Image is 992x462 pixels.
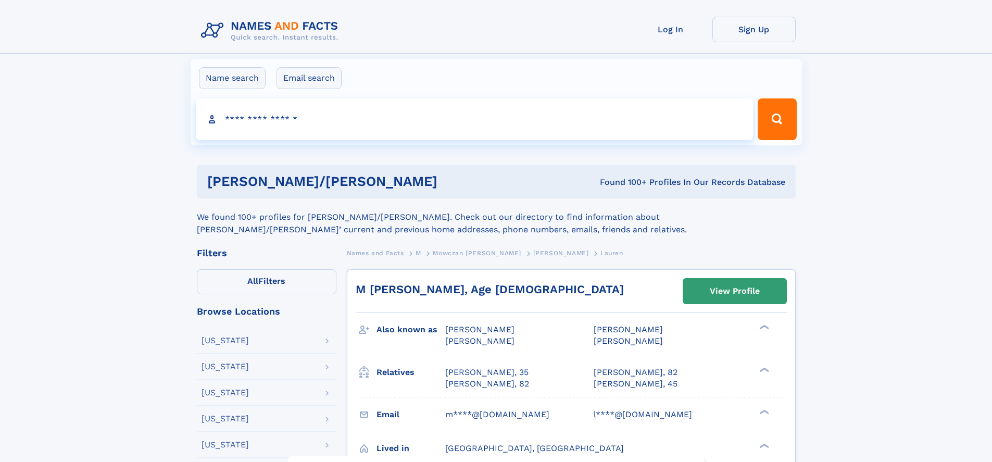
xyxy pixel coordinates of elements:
[202,441,249,449] div: [US_STATE]
[629,17,712,42] a: Log In
[376,440,445,457] h3: Lived in
[757,366,770,373] div: ❯
[197,269,336,294] label: Filters
[445,378,529,390] a: [PERSON_NAME], 82
[594,336,663,346] span: [PERSON_NAME]
[197,198,796,236] div: We found 100+ profiles for [PERSON_NAME]/[PERSON_NAME]. Check out our directory to find informati...
[247,276,258,286] span: All
[445,336,514,346] span: [PERSON_NAME]
[376,406,445,423] h3: Email
[710,279,760,303] div: View Profile
[197,307,336,316] div: Browse Locations
[202,363,249,371] div: [US_STATE]
[416,249,421,257] span: M
[196,98,754,140] input: search input
[712,17,796,42] a: Sign Up
[197,17,347,45] img: Logo Names and Facts
[600,249,623,257] span: Lauren
[533,249,589,257] span: [PERSON_NAME]
[445,367,529,378] a: [PERSON_NAME], 35
[594,367,677,378] a: [PERSON_NAME], 82
[207,175,519,188] h1: [PERSON_NAME]/[PERSON_NAME]
[199,67,266,89] label: Name search
[376,364,445,381] h3: Relatives
[277,67,342,89] label: Email search
[594,324,663,334] span: [PERSON_NAME]
[533,246,589,259] a: [PERSON_NAME]
[683,279,786,304] a: View Profile
[356,283,624,296] a: M [PERSON_NAME], Age [DEMOGRAPHIC_DATA]
[445,324,514,334] span: [PERSON_NAME]
[433,249,521,257] span: Mowczan [PERSON_NAME]
[757,408,770,415] div: ❯
[433,246,521,259] a: Mowczan [PERSON_NAME]
[757,442,770,449] div: ❯
[594,378,677,390] a: [PERSON_NAME], 45
[757,324,770,331] div: ❯
[376,321,445,339] h3: Also known as
[202,415,249,423] div: [US_STATE]
[416,246,421,259] a: M
[197,248,336,258] div: Filters
[758,98,796,140] button: Search Button
[519,177,785,188] div: Found 100+ Profiles In Our Records Database
[202,389,249,397] div: [US_STATE]
[445,443,624,453] span: [GEOGRAPHIC_DATA], [GEOGRAPHIC_DATA]
[347,246,404,259] a: Names and Facts
[202,336,249,345] div: [US_STATE]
